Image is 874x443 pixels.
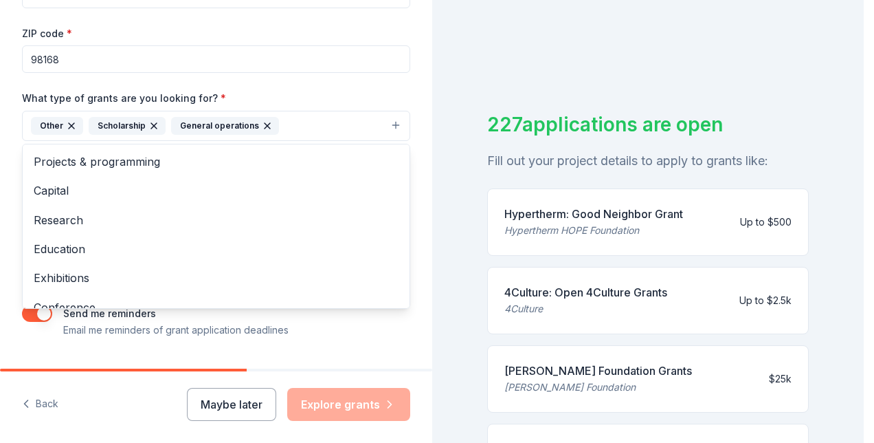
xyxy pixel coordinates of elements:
[34,240,399,258] span: Education
[34,153,399,171] span: Projects & programming
[89,117,166,135] div: Scholarship
[34,269,399,287] span: Exhibitions
[31,117,83,135] div: Other
[22,144,410,309] div: OtherScholarshipGeneral operations
[22,111,410,141] button: OtherScholarshipGeneral operations
[34,211,399,229] span: Research
[34,182,399,199] span: Capital
[34,299,399,316] span: Conference
[171,117,279,135] div: General operations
